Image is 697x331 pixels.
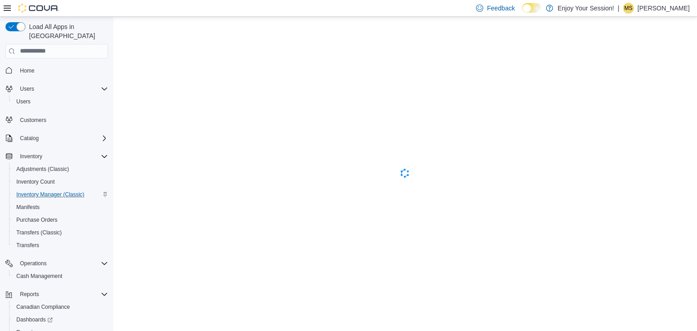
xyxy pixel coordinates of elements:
[9,163,112,175] button: Adjustments (Classic)
[9,188,112,201] button: Inventory Manager (Classic)
[16,273,62,280] span: Cash Management
[13,202,108,213] span: Manifests
[16,191,84,198] span: Inventory Manager (Classic)
[20,135,39,142] span: Catalog
[9,239,112,252] button: Transfers
[13,314,56,325] a: Dashboards
[16,216,58,224] span: Purchase Orders
[13,176,108,187] span: Inventory Count
[20,117,46,124] span: Customers
[624,3,633,14] span: MS
[20,291,39,298] span: Reports
[638,3,690,14] p: [PERSON_NAME]
[558,3,614,14] p: Enjoy Your Session!
[16,204,39,211] span: Manifests
[16,289,43,300] button: Reports
[13,202,43,213] a: Manifests
[618,3,619,14] p: |
[9,214,112,226] button: Purchase Orders
[13,227,108,238] span: Transfers (Classic)
[16,114,108,126] span: Customers
[522,3,541,13] input: Dark Mode
[13,314,108,325] span: Dashboards
[13,176,59,187] a: Inventory Count
[16,151,108,162] span: Inventory
[20,260,47,267] span: Operations
[13,271,108,282] span: Cash Management
[13,164,73,175] a: Adjustments (Classic)
[16,178,55,185] span: Inventory Count
[9,175,112,188] button: Inventory Count
[13,227,65,238] a: Transfers (Classic)
[25,22,108,40] span: Load All Apps in [GEOGRAPHIC_DATA]
[13,302,74,312] a: Canadian Compliance
[16,83,38,94] button: Users
[9,201,112,214] button: Manifests
[9,270,112,282] button: Cash Management
[20,85,34,92] span: Users
[16,289,108,300] span: Reports
[16,303,70,311] span: Canadian Compliance
[13,240,108,251] span: Transfers
[16,65,38,76] a: Home
[16,151,46,162] button: Inventory
[13,214,61,225] a: Purchase Orders
[9,226,112,239] button: Transfers (Classic)
[2,132,112,145] button: Catalog
[16,165,69,173] span: Adjustments (Classic)
[2,64,112,77] button: Home
[487,4,515,13] span: Feedback
[16,98,30,105] span: Users
[13,240,43,251] a: Transfers
[13,96,34,107] a: Users
[13,214,108,225] span: Purchase Orders
[18,4,59,13] img: Cova
[16,229,62,236] span: Transfers (Classic)
[13,302,108,312] span: Canadian Compliance
[16,133,42,144] button: Catalog
[16,258,50,269] button: Operations
[20,153,42,160] span: Inventory
[16,316,53,323] span: Dashboards
[13,189,88,200] a: Inventory Manager (Classic)
[13,189,108,200] span: Inventory Manager (Classic)
[16,258,108,269] span: Operations
[2,288,112,301] button: Reports
[13,271,66,282] a: Cash Management
[13,96,108,107] span: Users
[2,83,112,95] button: Users
[9,301,112,313] button: Canadian Compliance
[16,83,108,94] span: Users
[2,113,112,127] button: Customers
[2,257,112,270] button: Operations
[16,115,50,126] a: Customers
[2,150,112,163] button: Inventory
[13,164,108,175] span: Adjustments (Classic)
[623,3,634,14] div: Melissa Sampson
[16,242,39,249] span: Transfers
[16,65,108,76] span: Home
[16,133,108,144] span: Catalog
[9,313,112,326] a: Dashboards
[9,95,112,108] button: Users
[20,67,34,74] span: Home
